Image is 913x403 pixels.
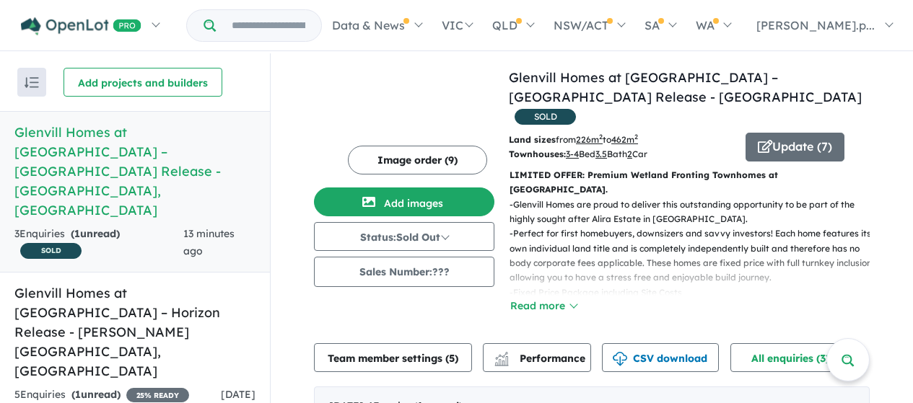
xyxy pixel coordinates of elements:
[611,134,638,145] u: 462 m
[509,69,862,105] a: Glenvill Homes at [GEOGRAPHIC_DATA] – [GEOGRAPHIC_DATA] Release - [GEOGRAPHIC_DATA]
[71,388,121,401] strong: ( unread)
[566,149,579,159] u: 3-4
[602,343,719,372] button: CSV download
[314,343,472,372] button: Team member settings (5)
[730,343,861,372] button: All enquiries (3)
[497,352,585,365] span: Performance
[509,134,556,145] b: Land sizes
[510,168,870,198] p: LIMITED OFFER: Premium Wetland Fronting Townhomes at [GEOGRAPHIC_DATA].
[348,146,487,174] button: Image order (9)
[576,134,603,145] u: 226 m
[510,285,881,300] p: - Fixed Price Package including Site Costs
[495,352,508,360] img: line-chart.svg
[603,134,638,145] span: to
[21,17,141,35] img: Openlot PRO Logo White
[74,227,80,240] span: 1
[449,352,455,365] span: 5
[14,123,255,220] h5: Glenvill Homes at [GEOGRAPHIC_DATA] – [GEOGRAPHIC_DATA] Release - [GEOGRAPHIC_DATA] , [GEOGRAPHIC...
[64,68,222,97] button: Add projects and builders
[756,18,875,32] span: [PERSON_NAME].p...
[25,77,39,88] img: sort.svg
[599,133,603,141] sup: 2
[483,343,591,372] button: Performance
[509,149,566,159] b: Townhouses:
[314,187,494,216] button: Add images
[510,198,881,227] p: - Glenvill Homes are proud to deliver this outstanding opportunity to be part of the highly sough...
[314,222,494,251] button: Status:Sold Out
[14,283,255,381] h5: Glenvill Homes at [GEOGRAPHIC_DATA] – Horizon Release - [PERSON_NAME][GEOGRAPHIC_DATA] , [GEOGRAP...
[746,133,844,161] button: Update (7)
[20,243,82,259] span: SOLD
[494,356,509,366] img: bar-chart.svg
[595,149,607,159] u: 3.5
[221,388,255,401] span: [DATE]
[314,257,494,287] button: Sales Number:???
[509,133,735,147] p: from
[509,147,735,161] p: Bed Bath Car
[634,133,638,141] sup: 2
[613,352,627,366] img: download icon
[75,388,81,401] span: 1
[627,149,632,159] u: 2
[183,227,235,257] span: 13 minutes ago
[14,226,183,261] div: 3 Enquir ies
[510,226,881,285] p: - Perfect for first homebuyers, downsizers and savvy investors! Each home features its own indivi...
[515,109,576,125] span: SOLD
[219,10,318,41] input: Try estate name, suburb, builder or developer
[510,298,577,314] button: Read more
[126,388,189,402] span: 25 % READY
[71,227,120,240] strong: ( unread)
